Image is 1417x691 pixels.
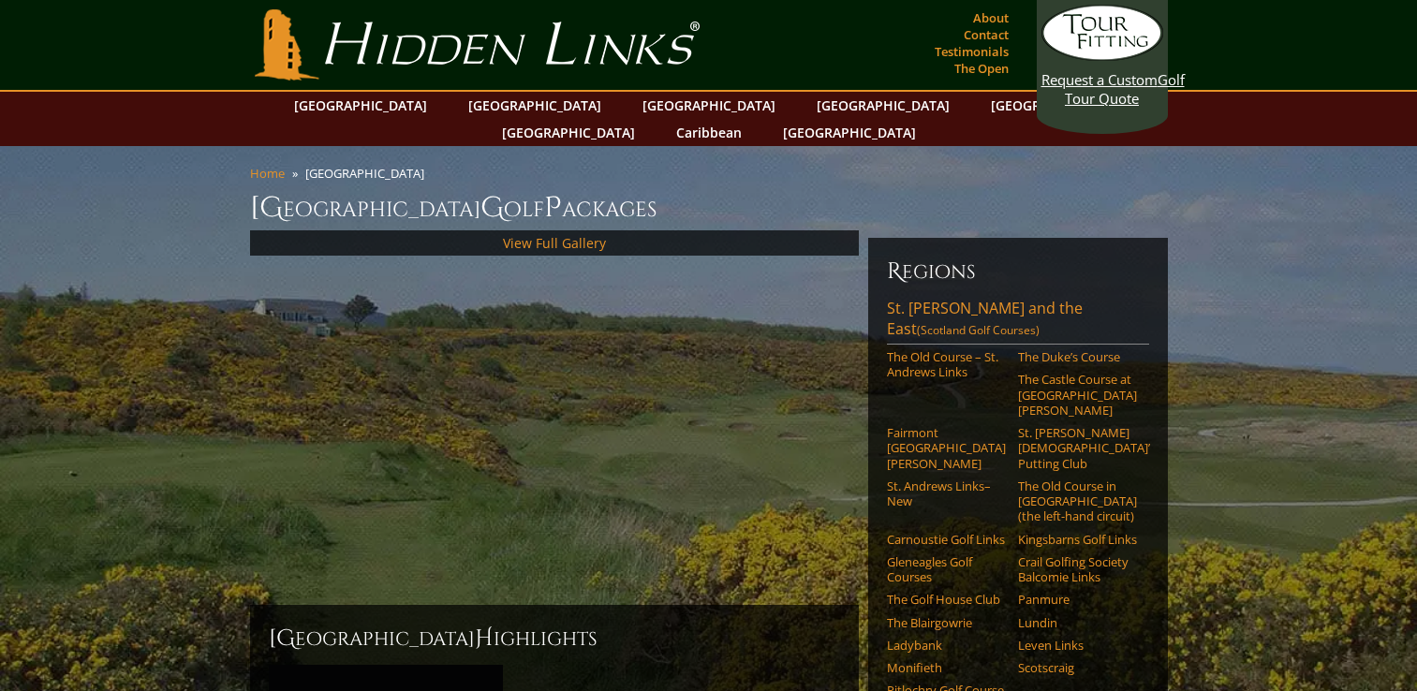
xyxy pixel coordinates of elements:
a: Monifieth [887,660,1006,675]
a: The Duke’s Course [1018,349,1137,364]
a: [GEOGRAPHIC_DATA] [807,92,959,119]
a: Caribbean [667,119,751,146]
a: St. [PERSON_NAME] [DEMOGRAPHIC_DATA]’ Putting Club [1018,425,1137,471]
a: About [968,5,1013,31]
a: Panmure [1018,592,1137,607]
a: Carnoustie Golf Links [887,532,1006,547]
a: [GEOGRAPHIC_DATA] [459,92,611,119]
a: Contact [959,22,1013,48]
a: Request a CustomGolf Tour Quote [1041,5,1163,108]
span: P [544,189,562,227]
span: H [475,624,494,654]
span: (Scotland Golf Courses) [917,322,1040,338]
a: [GEOGRAPHIC_DATA] [982,92,1133,119]
a: The Old Course in [GEOGRAPHIC_DATA] (the left-hand circuit) [1018,478,1137,524]
a: The Golf House Club [887,592,1006,607]
a: Ladybank [887,638,1006,653]
a: Kingsbarns Golf Links [1018,532,1137,547]
a: The Old Course – St. Andrews Links [887,349,1006,380]
a: Fairmont [GEOGRAPHIC_DATA][PERSON_NAME] [887,425,1006,471]
a: [GEOGRAPHIC_DATA] [633,92,785,119]
h6: Regions [887,257,1149,287]
a: The Blairgowrie [887,615,1006,630]
span: G [480,189,504,227]
a: [GEOGRAPHIC_DATA] [285,92,436,119]
a: St. [PERSON_NAME] and the East(Scotland Golf Courses) [887,298,1149,345]
span: Request a Custom [1041,70,1158,89]
a: Lundin [1018,615,1137,630]
a: Leven Links [1018,638,1137,653]
a: Crail Golfing Society Balcomie Links [1018,554,1137,585]
a: View Full Gallery [503,234,606,252]
h2: [GEOGRAPHIC_DATA] ighlights [269,624,840,654]
li: [GEOGRAPHIC_DATA] [305,165,432,182]
a: [GEOGRAPHIC_DATA] [493,119,644,146]
a: Scotscraig [1018,660,1137,675]
a: The Open [950,55,1013,81]
a: St. Andrews Links–New [887,478,1006,509]
a: Gleneagles Golf Courses [887,554,1006,585]
h1: [GEOGRAPHIC_DATA] olf ackages [250,189,1168,227]
a: Home [250,165,285,182]
a: The Castle Course at [GEOGRAPHIC_DATA][PERSON_NAME] [1018,372,1137,418]
a: [GEOGRAPHIC_DATA] [774,119,925,146]
a: Testimonials [930,38,1013,65]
